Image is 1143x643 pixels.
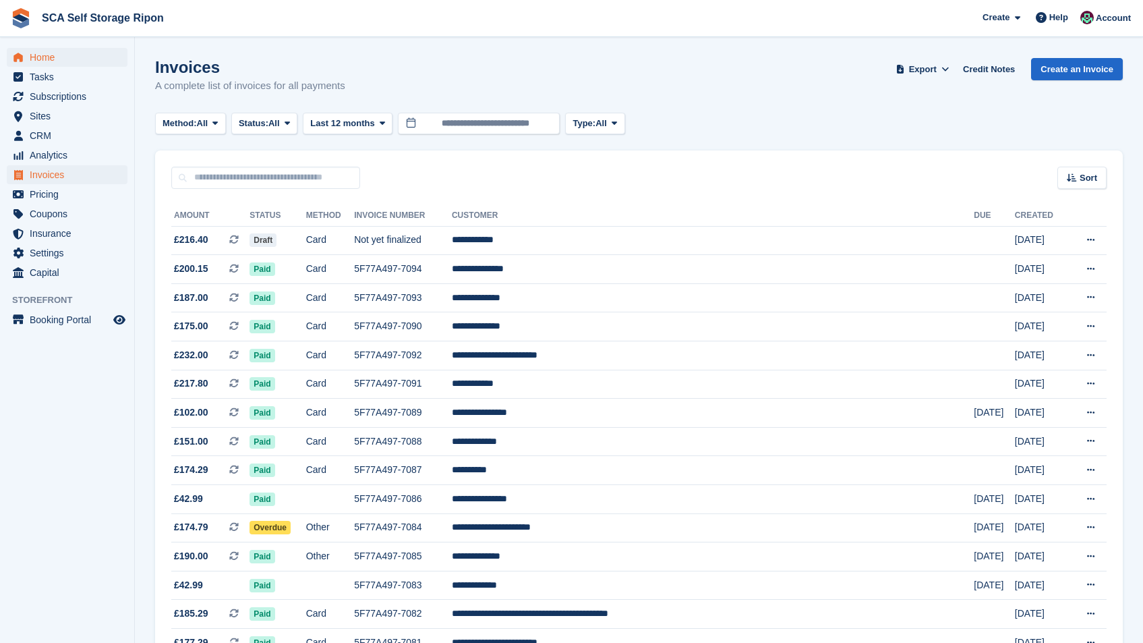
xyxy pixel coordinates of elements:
[958,58,1020,80] a: Credit Notes
[354,513,452,542] td: 5F77A497-7084
[30,204,111,223] span: Coupons
[174,406,208,420] span: £102.00
[7,165,127,184] a: menu
[174,376,208,391] span: £217.80
[268,117,280,130] span: All
[354,283,452,312] td: 5F77A497-7093
[354,205,452,227] th: Invoice Number
[174,291,208,305] span: £187.00
[306,427,354,456] td: Card
[155,78,345,94] p: A complete list of invoices for all payments
[7,185,127,204] a: menu
[197,117,208,130] span: All
[30,185,111,204] span: Pricing
[354,226,452,255] td: Not yet finalized
[30,87,111,106] span: Subscriptions
[174,607,208,621] span: £185.29
[306,542,354,571] td: Other
[250,435,274,449] span: Paid
[250,550,274,563] span: Paid
[354,571,452,600] td: 5F77A497-7083
[1015,399,1068,428] td: [DATE]
[7,244,127,262] a: menu
[7,107,127,125] a: menu
[1015,485,1068,514] td: [DATE]
[7,126,127,145] a: menu
[306,226,354,255] td: Card
[974,542,1015,571] td: [DATE]
[306,255,354,284] td: Card
[909,63,937,76] span: Export
[306,205,354,227] th: Method
[250,607,274,621] span: Paid
[354,456,452,485] td: 5F77A497-7087
[174,463,208,477] span: £174.29
[306,600,354,629] td: Card
[354,485,452,514] td: 5F77A497-7086
[30,310,111,329] span: Booking Portal
[174,319,208,333] span: £175.00
[1080,11,1094,24] img: Sam Chapman
[1015,205,1068,227] th: Created
[983,11,1009,24] span: Create
[30,165,111,184] span: Invoices
[174,520,208,534] span: £174.79
[354,255,452,284] td: 5F77A497-7094
[250,493,274,506] span: Paid
[1015,456,1068,485] td: [DATE]
[7,48,127,67] a: menu
[1049,11,1068,24] span: Help
[1015,370,1068,399] td: [DATE]
[354,312,452,341] td: 5F77A497-7090
[1015,226,1068,255] td: [DATE]
[306,456,354,485] td: Card
[11,8,31,28] img: stora-icon-8386f47178a22dfd0bd8f6a31ec36ba5ce8667c1dd55bd0f319d3a0aa187defe.svg
[7,204,127,223] a: menu
[174,348,208,362] span: £232.00
[306,399,354,428] td: Card
[306,513,354,542] td: Other
[7,224,127,243] a: menu
[30,48,111,67] span: Home
[30,146,111,165] span: Analytics
[1080,171,1097,185] span: Sort
[893,58,952,80] button: Export
[1015,427,1068,456] td: [DATE]
[30,126,111,145] span: CRM
[250,521,291,534] span: Overdue
[565,113,624,135] button: Type: All
[306,370,354,399] td: Card
[1015,600,1068,629] td: [DATE]
[30,224,111,243] span: Insurance
[1096,11,1131,25] span: Account
[7,87,127,106] a: menu
[174,492,203,506] span: £42.99
[30,263,111,282] span: Capital
[174,549,208,563] span: £190.00
[354,542,452,571] td: 5F77A497-7085
[1015,513,1068,542] td: [DATE]
[974,571,1015,600] td: [DATE]
[1015,542,1068,571] td: [DATE]
[250,377,274,391] span: Paid
[595,117,607,130] span: All
[30,107,111,125] span: Sites
[1015,283,1068,312] td: [DATE]
[30,67,111,86] span: Tasks
[354,341,452,370] td: 5F77A497-7092
[250,349,274,362] span: Paid
[303,113,392,135] button: Last 12 months
[7,146,127,165] a: menu
[250,406,274,420] span: Paid
[452,205,974,227] th: Customer
[30,244,111,262] span: Settings
[306,341,354,370] td: Card
[1015,571,1068,600] td: [DATE]
[239,117,268,130] span: Status:
[12,293,134,307] span: Storefront
[1031,58,1123,80] a: Create an Invoice
[1015,255,1068,284] td: [DATE]
[310,117,374,130] span: Last 12 months
[354,427,452,456] td: 5F77A497-7088
[1015,341,1068,370] td: [DATE]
